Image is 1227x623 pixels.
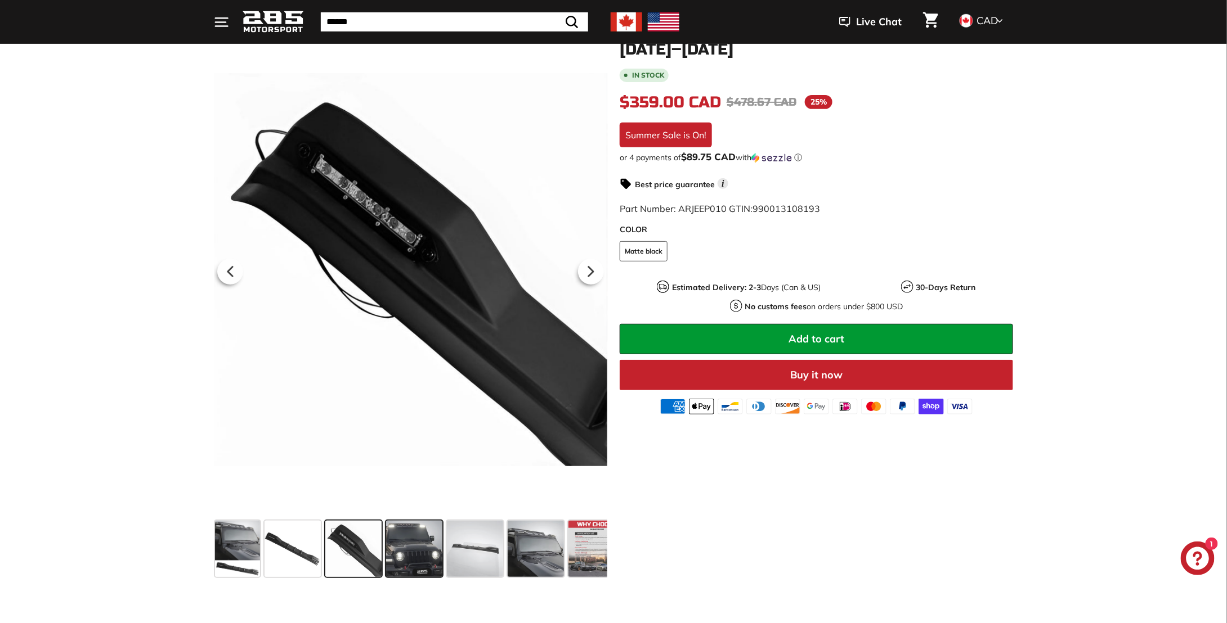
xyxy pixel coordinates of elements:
[856,15,902,29] span: Live Chat
[977,14,998,27] span: CAD
[635,179,715,189] strong: Best price guarantee
[916,282,976,292] strong: 30-Days Return
[620,152,1013,163] div: or 4 payments of$89.75 CADwithSezzle Click to learn more about Sezzle
[620,324,1013,354] button: Add to cart
[620,24,1013,58] h1: LED Front Roof Spoiler – Jeep Wrangler JL [DATE]–[DATE]
[718,399,743,414] img: bancontact
[746,399,772,414] img: diners_club
[775,399,800,414] img: discover
[804,399,829,414] img: google_pay
[620,360,1013,390] button: Buy it now
[242,9,304,35] img: Logo_285_Motorsport_areodynamics_components
[916,3,945,41] a: Cart
[660,399,686,414] img: american_express
[890,399,915,414] img: paypal
[632,72,664,79] b: In stock
[672,282,761,292] strong: Estimated Delivery: 2-3
[718,178,728,189] span: i
[753,203,820,214] span: 990013108193
[745,301,807,311] strong: No customs fees
[620,203,820,214] span: Part Number: ARJEEP010 GTIN:
[745,301,903,313] p: on orders under $800 USD
[620,224,1013,236] label: COLOR
[919,399,944,414] img: shopify_pay
[672,282,821,294] p: Days (Can & US)
[751,153,792,163] img: Sezzle
[805,95,832,109] span: 25%
[620,152,1013,163] div: or 4 payments of with
[620,93,721,112] span: $359.00 CAD
[321,12,588,31] input: Search
[1177,541,1218,578] inbox-online-store-chat: Shopify online store chat
[681,151,736,162] span: $89.75 CAD
[727,95,796,109] span: $478.67 CAD
[620,123,712,147] div: Summer Sale is On!
[832,399,858,414] img: ideal
[689,399,714,414] img: apple_pay
[947,399,973,414] img: visa
[789,332,844,345] span: Add to cart
[825,8,916,36] button: Live Chat
[861,399,886,414] img: master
